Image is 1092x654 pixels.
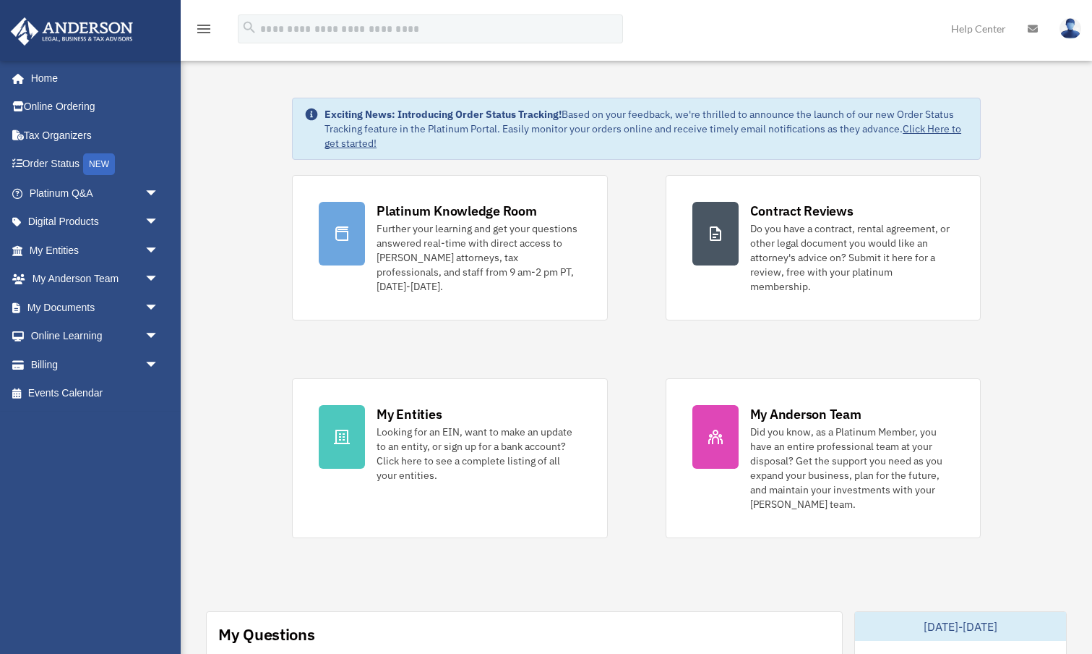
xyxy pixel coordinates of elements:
div: Based on your feedback, we're thrilled to announce the launch of our new Order Status Tracking fe... [324,107,968,150]
a: Online Learningarrow_drop_down [10,322,181,351]
div: My Anderson Team [750,405,861,423]
strong: Exciting News: Introducing Order Status Tracking! [324,108,562,121]
span: arrow_drop_down [145,265,173,294]
a: My Entities Looking for an EIN, want to make an update to an entity, or sign up for a bank accoun... [292,378,607,538]
div: Contract Reviews [750,202,854,220]
a: Tax Organizers [10,121,181,150]
a: Click Here to get started! [324,122,961,150]
div: My Entities [377,405,442,423]
a: Platinum Q&Aarrow_drop_down [10,179,181,208]
div: NEW [83,153,115,175]
img: Anderson Advisors Platinum Portal [7,17,137,46]
div: My Questions [218,624,315,645]
div: Did you know, as a Platinum Member, you have an entire professional team at your disposal? Get th... [750,425,954,511]
a: menu [195,25,212,38]
i: menu [195,20,212,38]
div: Do you have a contract, rental agreement, or other legal document you would like an attorney's ad... [750,221,954,294]
div: Platinum Knowledge Room [377,202,537,220]
a: Digital Productsarrow_drop_down [10,208,181,237]
a: Online Ordering [10,93,181,122]
a: My Entitiesarrow_drop_down [10,236,181,265]
span: arrow_drop_down [145,322,173,352]
a: Events Calendar [10,379,181,408]
div: [DATE]-[DATE] [855,612,1066,641]
a: Order StatusNEW [10,150,181,179]
div: Further your learning and get your questions answered real-time with direct access to [PERSON_NAM... [377,221,580,294]
span: arrow_drop_down [145,236,173,266]
a: My Anderson Team Did you know, as a Platinum Member, you have an entire professional team at your... [666,378,981,538]
a: Platinum Knowledge Room Further your learning and get your questions answered real-time with dire... [292,175,607,320]
a: My Documentsarrow_drop_down [10,293,181,322]
span: arrow_drop_down [145,179,173,208]
a: Contract Reviews Do you have a contract, rental agreement, or other legal document you would like... [666,175,981,320]
div: Looking for an EIN, want to make an update to an entity, or sign up for a bank account? Click her... [377,425,580,483]
span: arrow_drop_down [145,350,173,380]
img: User Pic [1059,18,1081,39]
a: My Anderson Teamarrow_drop_down [10,265,181,294]
a: Billingarrow_drop_down [10,350,181,379]
span: arrow_drop_down [145,208,173,237]
i: search [241,20,257,35]
span: arrow_drop_down [145,293,173,323]
a: Home [10,64,173,93]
